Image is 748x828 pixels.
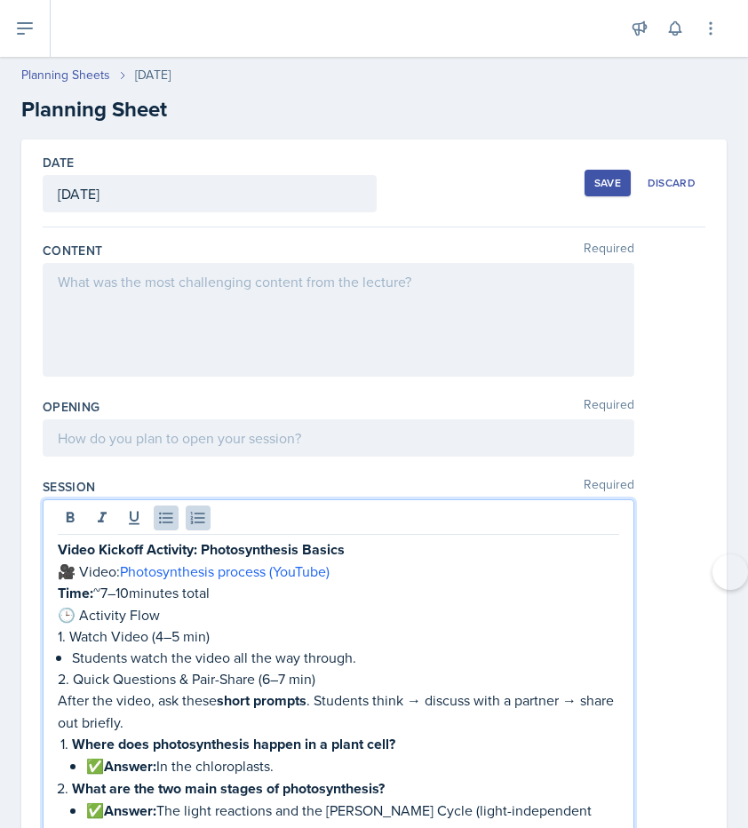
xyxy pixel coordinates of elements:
[43,154,74,171] label: Date
[104,756,156,776] strong: Answer:
[58,625,619,647] p: 1. Watch Video (4–5 min)
[594,176,621,190] div: Save
[58,583,93,603] strong: Time:
[585,170,631,196] button: Save
[43,478,95,496] label: Session
[72,734,395,754] strong: Where does photosynthesis happen in a plant cell?
[21,66,110,84] a: Planning Sheets
[58,539,345,560] strong: Video Kickoff Activity: Photosynthesis Basics
[135,66,171,84] div: [DATE]
[58,668,619,689] p: 2. Quick Questions & Pair-Share (6–7 min)
[86,755,619,777] p: ✅ In the chloroplasts.
[648,176,696,190] div: Discard
[58,604,619,625] p: 🕒 Activity Flow
[43,242,102,259] label: Content
[638,170,705,196] button: Discard
[58,561,619,582] p: 🎥 Video:
[584,478,634,496] span: Required
[72,647,619,668] p: Students watch the video all the way through.
[584,398,634,416] span: Required
[120,561,330,581] a: Photosynthesis process (YouTube)
[104,800,156,821] strong: Answer:
[217,690,306,711] strong: short prompts
[21,93,727,125] h2: Planning Sheet
[43,398,99,416] label: Opening
[72,778,385,799] strong: What are the two main stages of photosynthesis?
[58,582,619,604] p: ~7–10minutes total
[58,689,619,733] p: After the video, ask these . Students think → discuss with a partner → share out briefly.
[584,242,634,259] span: Required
